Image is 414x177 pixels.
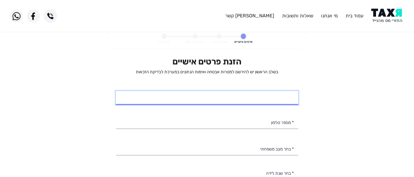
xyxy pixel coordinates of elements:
a: עמוד בית [346,13,363,19]
img: Phone [44,9,57,23]
label: * שם מלא [277,90,294,96]
a: שאלות ותשובות [282,13,313,19]
h2: הזנת פרטים אישיים [116,57,298,67]
img: Facebook [27,9,40,23]
span: חתימה ואישור [186,40,204,44]
span: שאלון זכאות [211,40,227,44]
img: Logo [371,9,404,23]
span: פרטים אישיים [231,40,256,44]
a: [PERSON_NAME] קשר [225,13,274,19]
a: מי אנחנו [321,13,337,19]
p: בשלב הראשון יש להירשם למטרות אבטחה ואימות הנתונים במערכת לבדיקת הזכאות [116,69,298,75]
img: WhatsApp [10,9,23,23]
span: בהצלחה [158,40,169,44]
